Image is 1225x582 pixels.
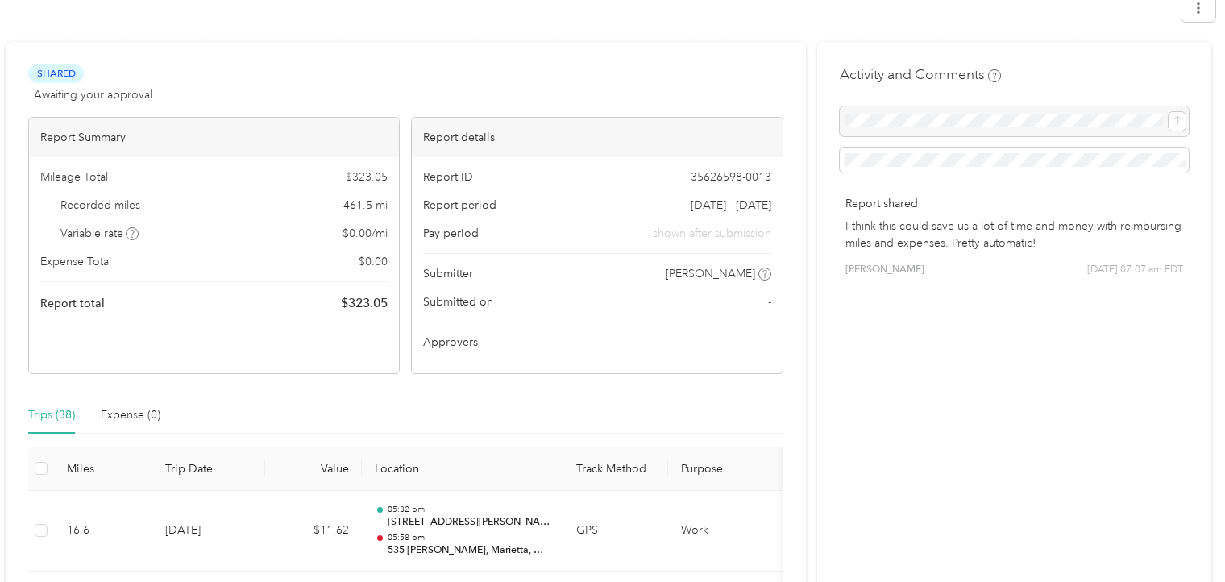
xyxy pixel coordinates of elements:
p: [STREET_ADDRESS][PERSON_NAME][PERSON_NAME] [388,515,550,530]
th: Miles [54,447,152,491]
span: - [768,293,771,310]
td: 16.6 [54,491,152,572]
span: Awaiting your approval [34,86,152,103]
div: Trips (38) [28,406,75,424]
th: Value [265,447,362,491]
p: 535 [PERSON_NAME], Marietta, OH 45750, [GEOGRAPHIC_DATA] [388,543,550,558]
span: $ 323.05 [346,168,388,185]
span: Report total [40,295,105,312]
h4: Activity and Comments [840,64,1001,85]
th: Track Method [563,447,668,491]
span: shown after submission [653,225,771,242]
p: I think this could save us a lot of time and money with reimbursing miles and expenses. Pretty au... [845,218,1183,252]
span: Report period [423,197,496,214]
span: Variable rate [60,225,139,242]
p: 05:58 pm [388,532,550,543]
span: Shared [28,64,84,83]
span: 35626598-0013 [691,168,771,185]
p: 05:32 pm [388,504,550,515]
span: $ 0.00 / mi [343,225,388,242]
span: $ 323.05 [341,293,388,313]
span: 461.5 mi [343,197,388,214]
span: [DATE] - [DATE] [691,197,771,214]
span: Expense Total [40,253,111,270]
span: Report ID [423,168,473,185]
span: Recorded miles [60,197,140,214]
th: Location [362,447,563,491]
th: Trip Date [152,447,265,491]
span: Submitted on [423,293,493,310]
td: GPS [563,491,668,572]
span: Approvers [423,334,478,351]
span: [DATE] 07:07 am EDT [1087,263,1183,277]
td: [DATE] [152,491,265,572]
div: Expense (0) [101,406,160,424]
th: Purpose [668,447,789,491]
p: Report shared [845,195,1183,212]
span: [PERSON_NAME] [666,265,755,282]
span: Submitter [423,265,473,282]
span: [PERSON_NAME] [845,263,924,277]
span: Pay period [423,225,479,242]
div: Report details [412,118,782,157]
td: $11.62 [265,491,362,572]
div: Report Summary [29,118,399,157]
span: $ 0.00 [359,253,388,270]
span: Mileage Total [40,168,108,185]
td: Work [668,491,789,572]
